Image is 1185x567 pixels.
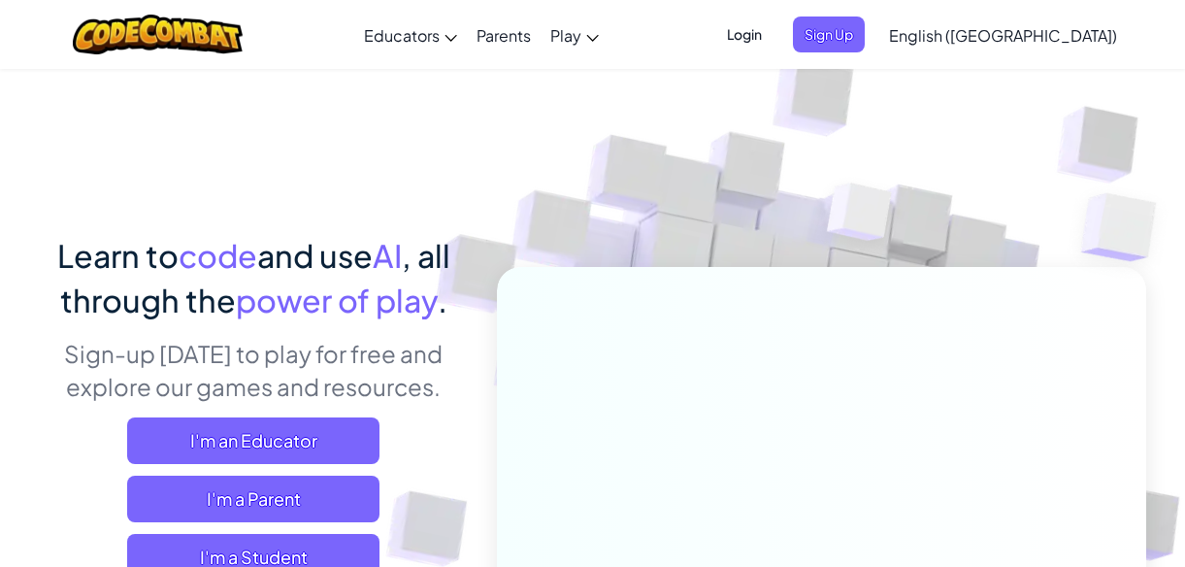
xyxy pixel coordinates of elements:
[541,9,609,61] a: Play
[790,145,930,289] img: Overlap cubes
[57,236,179,275] span: Learn to
[354,9,467,61] a: Educators
[438,281,447,319] span: .
[179,236,257,275] span: code
[793,17,865,52] button: Sign Up
[715,17,774,52] button: Login
[127,476,379,522] a: I'm a Parent
[127,417,379,464] a: I'm an Educator
[73,15,243,54] img: CodeCombat logo
[550,25,581,46] span: Play
[467,9,541,61] a: Parents
[889,25,1117,46] span: English ([GEOGRAPHIC_DATA])
[879,9,1127,61] a: English ([GEOGRAPHIC_DATA])
[373,236,402,275] span: AI
[257,236,373,275] span: and use
[236,281,438,319] span: power of play
[40,337,468,403] p: Sign-up [DATE] to play for free and explore our games and resources.
[364,25,440,46] span: Educators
